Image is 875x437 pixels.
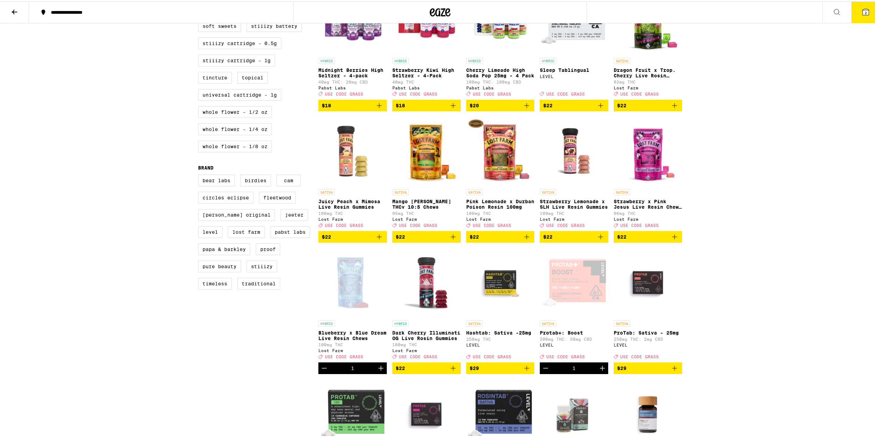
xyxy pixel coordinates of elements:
span: USE CODE GRASS [546,222,585,226]
div: Lost Farm [466,216,535,220]
span: $18 [322,101,331,107]
span: 2 [865,9,867,13]
button: Add to bag [540,230,608,241]
img: Lost Farm - Juicy Peach x Mimosa Live Resin Gummies [318,116,387,184]
div: Lost Farm [392,347,461,351]
p: 200mg THC: 50mg CBD [540,336,608,340]
p: Strawberry Lemonade x SLH Live Resin Gummies [540,197,608,208]
label: Birdies [240,173,271,185]
p: 250mg THC [466,336,535,340]
span: $18 [396,101,405,107]
legend: Brand [198,164,214,169]
p: HYBRID [318,56,335,63]
span: USE CODE GRASS [473,353,511,358]
p: Blueberry x Blue Dream Live Resin Chews [318,329,387,340]
span: USE CODE GRASS [399,90,437,95]
span: $29 [617,364,626,370]
label: Pabst Labs [270,225,310,237]
p: HYBRID [466,56,483,63]
p: SATIVA [540,319,556,325]
label: Whole Flower - 1/2 oz [198,105,272,117]
span: $22 [617,101,626,107]
p: 95mg THC [392,210,461,214]
span: USE CODE GRASS [473,222,511,226]
div: LEVEL [466,341,535,346]
p: 40mg THC: 20mg CBD [318,78,387,83]
span: $22 [543,101,553,107]
a: Open page for ProTab: Sativa - 25mg from LEVEL [614,247,682,361]
p: SATIVA [540,188,556,194]
p: Mango [PERSON_NAME] THCv 10:5 Chews [392,197,461,208]
p: SATIVA [466,319,483,325]
p: Pink Lemonade x Durban Poison Resin 100mg [466,197,535,208]
span: USE CODE GRASS [546,90,585,95]
button: Increment [375,361,387,373]
span: USE CODE GRASS [399,353,437,358]
div: LEVEL [540,341,608,346]
a: Open page for Juicy Peach x Mimosa Live Resin Gummies from Lost Farm [318,116,387,230]
p: 40mg THC [392,78,461,83]
div: Pabst Labs [392,84,461,89]
span: USE CODE GRASS [620,353,659,358]
label: STIIIZY [247,259,277,271]
p: SATIVA [614,319,630,325]
button: Add to bag [466,98,535,110]
p: SATIVA [466,188,483,194]
button: Add to bag [318,230,387,241]
p: SATIVA [614,188,630,194]
p: 96mg THC [614,210,682,214]
label: Topical [237,70,268,82]
a: Open page for Protab+: Boost from LEVEL [540,247,608,361]
label: Bear Labs [198,173,235,185]
p: HYBRID [540,56,556,63]
span: $22 [396,233,405,238]
label: Circles Eclipse [198,190,253,202]
p: Strawberry x Pink Jesus Live Resin Chews - 100mg [614,197,682,208]
label: Soft Sweets [198,19,241,31]
a: Open page for Dark Cherry Illuminati OG Live Rosin Gummies from Lost Farm [392,247,461,361]
p: 100mg THC [466,210,535,214]
label: Tincture [198,70,232,82]
div: 1 [351,364,354,370]
button: Add to bag [392,230,461,241]
p: 100mg THC [392,341,461,346]
span: $22 [470,233,479,238]
div: Lost Farm [392,216,461,220]
p: Midnight Berries High Seltzer - 4-pack [318,66,387,77]
label: Pure Beauty [198,259,241,271]
button: Add to bag [466,361,535,373]
span: USE CODE GRASS [620,222,659,226]
label: Lost Farm [228,225,265,237]
label: STIIIZY Cartridge - 0.5g [198,36,281,48]
p: 100mg THC [540,210,608,214]
p: Dragon Fruit x Trop. Cherry Live Rosin Chews [614,66,682,77]
button: Add to bag [614,98,682,110]
label: Timeless [198,276,232,288]
img: Lost Farm - Strawberry x Pink Jesus Live Resin Chews - 100mg [614,116,682,184]
span: $22 [543,233,553,238]
p: Strawberry Kiwi High Seltzer - 4-Pack [392,66,461,77]
span: $20 [470,101,479,107]
span: USE CODE GRASS [620,90,659,95]
a: Open page for Pink Lemonade x Durban Poison Resin 100mg from Lost Farm [466,116,535,230]
span: $22 [617,233,626,238]
div: Lost Farm [614,216,682,220]
button: Decrement [318,361,330,373]
div: Lost Farm [614,84,682,89]
p: 100mg THC [318,341,387,346]
button: Add to bag [318,98,387,110]
img: Lost Farm - Strawberry Lemonade x SLH Live Resin Gummies [540,116,608,184]
p: 250mg THC: 2mg CBD [614,336,682,340]
label: Whole Flower - 1/8 oz [198,139,272,151]
span: USE CODE GRASS [399,222,437,226]
p: Hashtab: Sativa -25mg [466,329,535,334]
label: Whole Flower - 1/4 oz [198,122,272,134]
p: Sleep Tablingual [540,66,608,72]
button: Add to bag [614,230,682,241]
div: Lost Farm [318,216,387,220]
p: Dark Cherry Illuminati OG Live Rosin Gummies [392,329,461,340]
div: Lost Farm [540,216,608,220]
div: Pabst Labs [318,84,387,89]
button: Add to bag [466,230,535,241]
div: LEVEL [614,341,682,346]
